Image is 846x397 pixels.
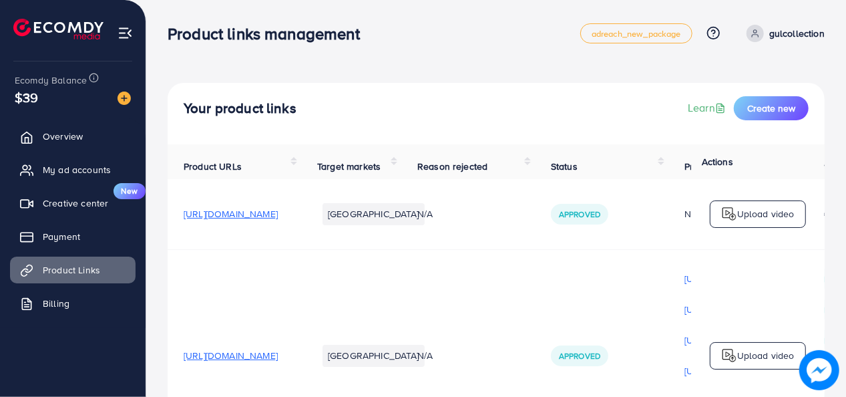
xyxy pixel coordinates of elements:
[734,96,809,120] button: Create new
[43,130,83,143] span: Overview
[417,349,433,362] span: N/A
[684,332,779,348] p: [URL][DOMAIN_NAME]
[580,23,692,43] a: adreach_new_package
[801,352,838,389] img: image
[721,206,737,222] img: logo
[15,74,87,87] span: Ecomdy Balance
[43,230,80,243] span: Payment
[43,297,69,310] span: Billing
[684,301,779,317] p: [URL][DOMAIN_NAME]
[559,350,600,362] span: Approved
[769,25,825,41] p: gulcollection
[184,349,278,362] span: [URL][DOMAIN_NAME]
[10,223,136,250] a: Payment
[684,363,779,379] p: [URL][DOMAIN_NAME]
[43,163,111,176] span: My ad accounts
[10,257,136,283] a: Product Links
[559,209,600,220] span: Approved
[551,160,578,173] span: Status
[114,183,146,199] span: New
[184,207,278,221] span: [URL][DOMAIN_NAME]
[688,100,728,116] a: Learn
[10,290,136,317] a: Billing
[15,88,38,107] span: $39
[168,24,371,43] h3: Product links management
[721,348,737,364] img: logo
[10,190,136,217] a: Creative centerNew
[323,203,425,225] li: [GEOGRAPHIC_DATA]
[702,155,733,168] span: Actions
[737,206,795,222] p: Upload video
[737,348,795,364] p: Upload video
[741,25,825,42] a: gulcollection
[43,196,108,210] span: Creative center
[13,19,103,39] img: logo
[747,102,795,115] span: Create new
[684,207,779,221] div: N/A
[184,160,242,173] span: Product URLs
[323,345,425,366] li: [GEOGRAPHIC_DATA]
[417,207,433,221] span: N/A
[317,160,381,173] span: Target markets
[118,25,133,41] img: menu
[10,123,136,150] a: Overview
[684,271,779,287] p: [URL][DOMAIN_NAME]
[10,156,136,183] a: My ad accounts
[684,160,743,173] span: Product video
[592,29,681,38] span: adreach_new_package
[118,92,131,105] img: image
[184,100,296,117] h4: Your product links
[417,160,487,173] span: Reason rejected
[43,263,100,277] span: Product Links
